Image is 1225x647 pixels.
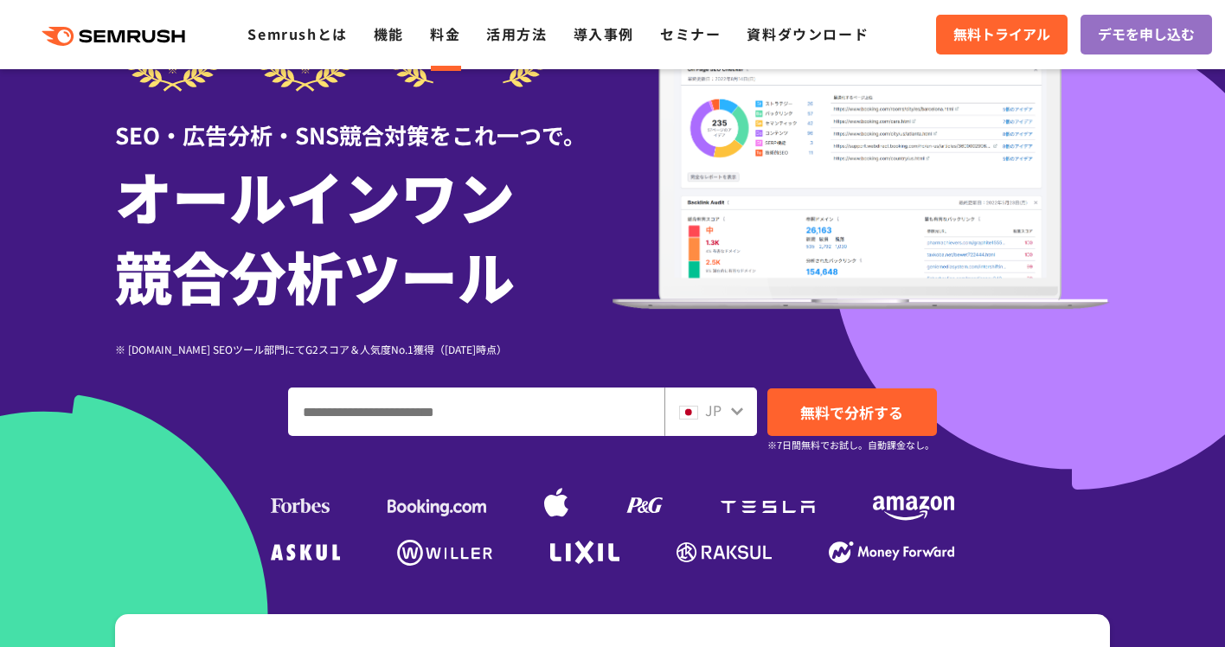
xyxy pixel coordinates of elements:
a: 無料トライアル [936,15,1068,54]
a: 料金 [430,23,460,44]
input: ドメイン、キーワードまたはURLを入力してください [289,388,664,435]
div: ※ [DOMAIN_NAME] SEOツール部門にてG2スコア＆人気度No.1獲得（[DATE]時点） [115,341,612,357]
a: 活用方法 [486,23,547,44]
a: 資料ダウンロード [747,23,869,44]
div: SEO・広告分析・SNS競合対策をこれ一つで。 [115,92,612,151]
a: セミナー [660,23,721,44]
span: デモを申し込む [1098,23,1195,46]
span: 無料トライアル [953,23,1050,46]
small: ※7日間無料でお試し。自動課金なし。 [767,437,934,453]
a: 導入事例 [574,23,634,44]
a: デモを申し込む [1081,15,1212,54]
a: 機能 [374,23,404,44]
h1: オールインワン 競合分析ツール [115,156,612,315]
a: 無料で分析する [767,388,937,436]
span: 無料で分析する [800,401,903,423]
a: Semrushとは [247,23,347,44]
span: JP [705,400,722,420]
